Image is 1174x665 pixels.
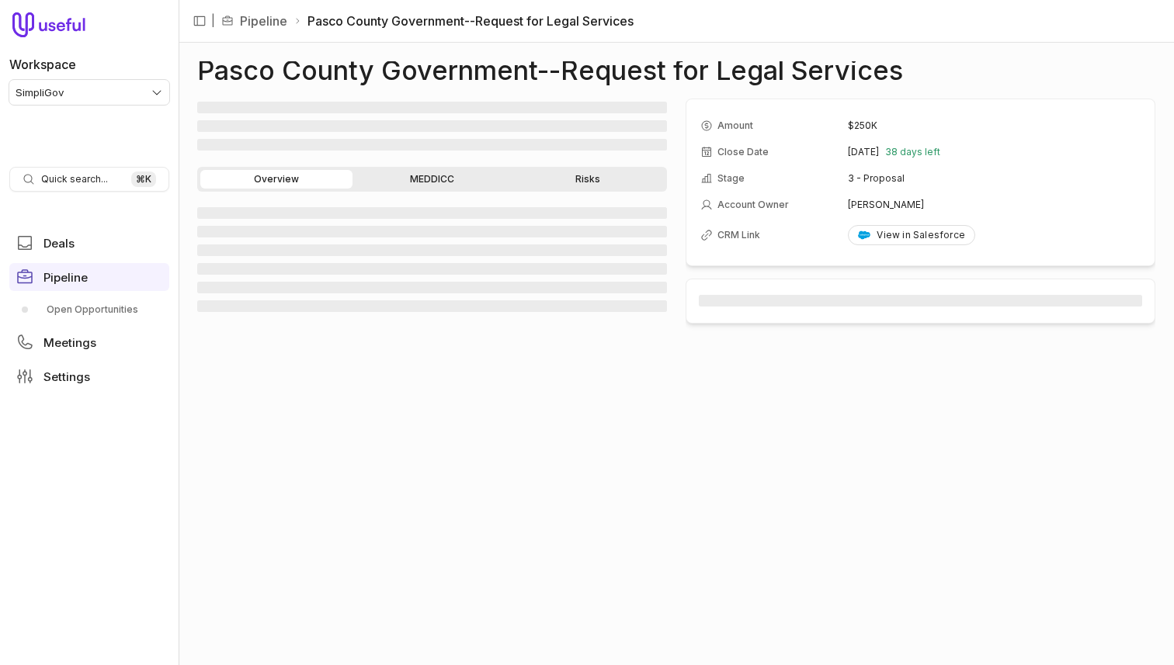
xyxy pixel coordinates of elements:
[717,119,753,132] span: Amount
[197,102,667,113] span: ‌
[293,12,634,30] li: Pasco County Government--Request for Legal Services
[197,207,667,219] span: ‌
[717,172,745,185] span: Stage
[197,226,667,237] span: ‌
[43,337,96,348] span: Meetings
[211,12,215,30] span: |
[197,300,667,312] span: ‌
[717,146,769,158] span: Close Date
[848,146,879,158] time: [DATE]
[197,282,667,293] span: ‌
[9,328,169,356] a: Meetings
[848,225,975,245] a: View in Salesforce
[197,61,903,80] h1: Pasco County Government--Request for Legal Services
[43,237,75,249] span: Deals
[131,171,156,187] kbd: ⌘ K
[197,244,667,256] span: ‌
[188,9,211,33] button: Collapse sidebar
[848,113,1141,138] td: $250K
[717,199,789,211] span: Account Owner
[512,170,664,189] a: Risks
[9,297,169,322] div: Pipeline submenu
[197,120,667,132] span: ‌
[43,272,88,283] span: Pipeline
[9,362,169,390] a: Settings
[240,12,287,30] a: Pipeline
[9,55,76,74] label: Workspace
[9,297,169,322] a: Open Opportunities
[43,371,90,383] span: Settings
[848,192,1141,217] td: [PERSON_NAME]
[200,170,353,189] a: Overview
[9,229,169,257] a: Deals
[848,166,1141,191] td: 3 - Proposal
[699,295,1142,307] span: ‌
[9,263,169,291] a: Pipeline
[197,263,667,275] span: ‌
[885,146,940,158] span: 38 days left
[356,170,508,189] a: MEDDICC
[717,229,760,241] span: CRM Link
[41,173,108,185] span: Quick search...
[858,229,965,241] div: View in Salesforce
[197,139,667,151] span: ‌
